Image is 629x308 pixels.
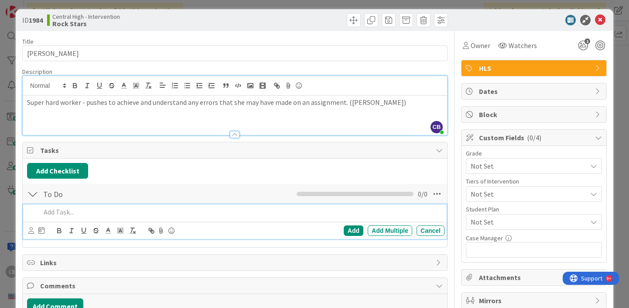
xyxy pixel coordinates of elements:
span: Tasks [40,145,431,156]
label: Case Manager [466,234,503,242]
span: Watchers [509,40,537,51]
div: 9+ [44,3,48,10]
span: Comments [40,280,431,291]
span: Block [479,109,591,120]
span: Attachments [479,272,591,283]
span: Description [22,68,52,76]
button: Add Checklist [27,163,88,179]
div: Add [344,225,363,236]
span: HLS [479,63,591,73]
b: Rock Stars [52,20,120,27]
div: Cancel [417,225,444,236]
span: Support [18,1,40,12]
span: 0 / 0 [418,189,427,199]
b: 1984 [29,16,43,24]
span: Not Set [471,217,587,227]
span: 1 [585,38,590,44]
span: Mirrors [479,295,591,306]
label: Title [22,38,34,45]
p: Super hard worker - pushes to achieve and understand any errors that she may have made on an assi... [27,97,443,107]
span: Owner [471,40,490,51]
span: Not Set [471,160,582,172]
span: ( 0/4 ) [527,133,541,142]
span: Not Set [471,188,582,200]
span: CB [431,121,443,133]
input: Add Checklist... [40,186,219,202]
span: Links [40,257,431,268]
span: ID [22,15,43,25]
div: Grade [466,150,602,156]
div: Student Plan [466,206,602,212]
span: Custom Fields [479,132,591,143]
div: Add Multiple [368,225,412,236]
span: Dates [479,86,591,97]
span: Central High - Intervention [52,13,120,20]
div: Tiers of Intervention [466,178,602,184]
input: type card name here... [22,45,448,61]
